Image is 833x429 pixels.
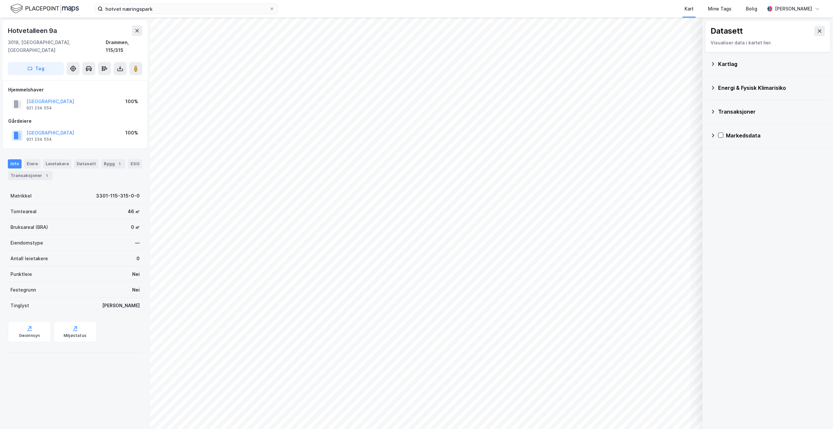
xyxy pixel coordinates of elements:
div: Tinglyst [10,302,29,310]
div: 921 234 554 [26,105,52,111]
div: Miljøstatus [64,333,86,338]
div: 3018, [GEOGRAPHIC_DATA], [GEOGRAPHIC_DATA] [8,39,106,54]
div: Bolig [746,5,757,13]
div: Nei [132,286,140,294]
div: Nei [132,270,140,278]
div: 1 [43,172,50,179]
iframe: Chat Widget [800,398,833,429]
div: 1 [116,161,123,167]
div: [PERSON_NAME] [102,302,140,310]
div: Energi & Fysisk Klimarisiko [718,84,825,92]
div: Transaksjoner [8,171,53,180]
div: Hjemmelshaver [8,86,142,94]
div: 100% [125,129,138,137]
div: 46 ㎡ [128,208,140,215]
div: Punktleie [10,270,32,278]
div: [PERSON_NAME] [775,5,812,13]
div: Festegrunn [10,286,36,294]
div: Tomteareal [10,208,37,215]
div: Eiere [24,159,40,168]
div: Geoinnsyn [19,333,40,338]
div: Mine Tags [708,5,731,13]
div: Matrikkel [10,192,32,200]
div: Leietakere [43,159,71,168]
div: Visualiser data i kartet her. [711,39,825,47]
div: Markedsdata [726,132,825,139]
div: Datasett [74,159,99,168]
div: Hotvetalleen 9a [8,25,58,36]
div: Info [8,159,22,168]
div: Kontrollprogram for chat [800,398,833,429]
div: ESG [128,159,142,168]
div: Antall leietakere [10,255,48,262]
div: — [135,239,140,247]
div: Eiendomstype [10,239,43,247]
img: logo.f888ab2527a4732fd821a326f86c7f29.svg [10,3,79,14]
div: 0 [136,255,140,262]
div: Drammen, 115/315 [106,39,142,54]
div: Gårdeiere [8,117,142,125]
div: 921 234 554 [26,137,52,142]
button: Tag [8,62,64,75]
div: Kartlag [718,60,825,68]
div: Bruksareal (BRA) [10,223,48,231]
div: 3301-115-315-0-0 [96,192,140,200]
div: Transaksjoner [718,108,825,116]
div: Bygg [101,159,125,168]
div: Kart [684,5,694,13]
div: 0 ㎡ [131,223,140,231]
div: 100% [125,98,138,105]
input: Søk på adresse, matrikkel, gårdeiere, leietakere eller personer [103,4,269,14]
div: Datasett [711,26,743,36]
